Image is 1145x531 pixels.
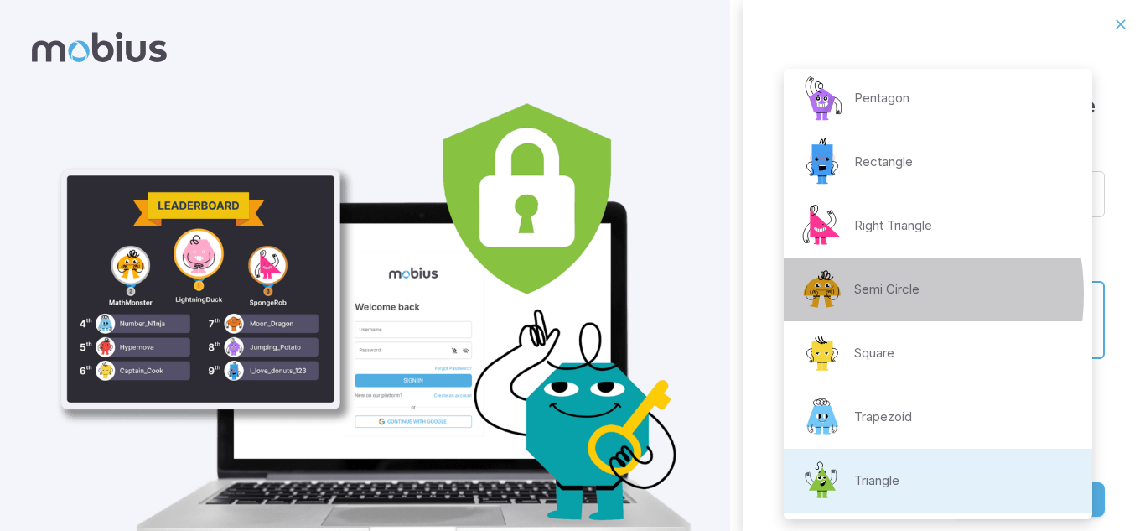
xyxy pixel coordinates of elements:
p: Square [854,344,894,362]
p: Trapezoid [854,408,912,426]
img: right-triangle.svg [797,200,847,251]
img: trapezoid.svg [797,392,847,442]
p: Semi Circle [854,280,920,299]
p: Rectangle [854,153,913,171]
img: semi-circle.svg [797,264,847,315]
img: pentagon.svg [797,73,847,123]
p: Triangle [854,471,899,490]
p: Pentagon [854,89,909,107]
img: rectangle.svg [797,137,847,187]
img: triangle.svg [797,456,847,506]
p: Right Triangle [854,216,932,235]
img: square.svg [797,328,847,378]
